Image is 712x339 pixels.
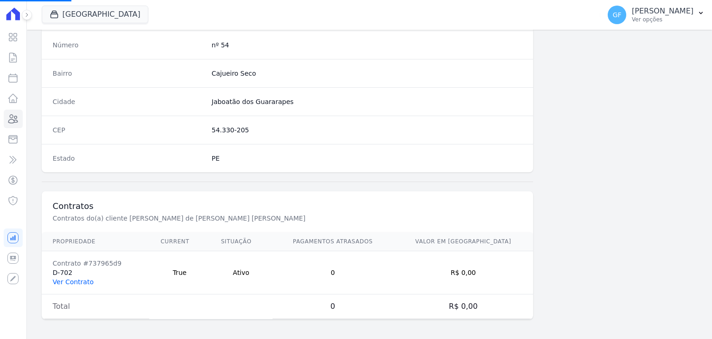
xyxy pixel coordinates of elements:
[212,40,522,50] dd: nº 54
[53,40,204,50] dt: Número
[53,214,364,223] p: Contratos do(a) cliente [PERSON_NAME] de [PERSON_NAME] [PERSON_NAME]
[210,251,273,294] td: Ativo
[600,2,712,28] button: GF [PERSON_NAME] Ver opções
[393,294,533,319] td: R$ 0,00
[273,232,394,251] th: Pagamentos Atrasados
[632,16,693,23] p: Ver opções
[393,232,533,251] th: Valor em [GEOGRAPHIC_DATA]
[212,69,522,78] dd: Cajueiro Seco
[210,232,273,251] th: Situação
[212,125,522,135] dd: 54.330-205
[53,259,139,268] div: Contrato #737965d9
[42,251,150,294] td: D-702
[53,154,204,163] dt: Estado
[42,6,148,23] button: [GEOGRAPHIC_DATA]
[149,251,210,294] td: True
[212,97,522,106] dd: Jaboatão dos Guararapes
[393,251,533,294] td: R$ 0,00
[273,251,394,294] td: 0
[53,97,204,106] dt: Cidade
[273,294,394,319] td: 0
[212,154,522,163] dd: PE
[42,232,150,251] th: Propriedade
[53,201,522,212] h3: Contratos
[53,69,204,78] dt: Bairro
[53,125,204,135] dt: CEP
[613,12,622,18] span: GF
[53,278,94,286] a: Ver Contrato
[632,7,693,16] p: [PERSON_NAME]
[42,294,150,319] td: Total
[149,232,210,251] th: Current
